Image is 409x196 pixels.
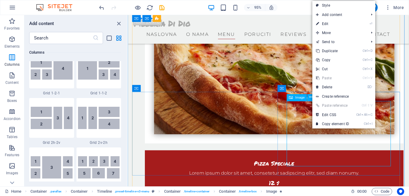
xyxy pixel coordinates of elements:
img: Grid2-1-2.svg [31,156,73,179]
img: Grid2v-2h.svg [78,107,120,129]
i: Reload page [146,4,153,11]
span: Code [374,188,389,195]
i: Alt [361,113,367,117]
i: V [370,103,372,107]
div: Grid 2h-2v [29,98,74,145]
span: Grid 2h-2v [29,140,74,145]
i: ⏎ [370,22,372,26]
i: Ctrl [363,76,367,80]
span: Image [295,96,305,99]
p: Boxes [7,98,17,103]
i: ⇧ [367,103,370,107]
img: Grid3-4.svg [78,156,120,179]
button: 95% [244,4,265,11]
i: C [368,113,372,117]
i: Undo: Edit headline (Ctrl+Z) [98,4,105,11]
i: This element is a customizable preset [152,190,155,193]
h6: 95% [253,4,263,11]
button: reload [146,4,153,11]
i: Ctrl [363,49,367,53]
span: Grid 2v-2h [76,140,121,145]
p: Content [5,80,19,85]
img: Editor Logo [35,4,80,11]
p: Elements [5,44,20,49]
img: Grid2h-2v.svg [31,107,73,129]
span: Grid 1-2-1 [29,91,74,96]
span: . parallax [49,188,61,195]
img: Grid1-1-2.svg [78,57,120,80]
p: Tables [7,134,17,139]
button: Usercentrics [397,188,404,195]
button: Code [372,188,392,195]
span: Click to select. Double-click to edit [164,188,181,195]
a: CtrlVPaste [312,74,353,83]
p: Columns [5,62,20,67]
button: close panel [115,20,122,27]
i: C [368,58,372,62]
i: D [368,49,372,53]
p: Accordion [4,116,20,121]
a: Style [312,1,375,10]
span: More [385,5,404,11]
i: Ctrl [363,67,367,71]
span: Move [312,28,366,37]
img: Grid1-2-1.svg [31,57,73,80]
button: list-view [105,34,113,42]
span: : [361,189,362,194]
i: V [368,76,372,80]
a: CtrlICopy element ID [312,119,353,128]
h6: Add content [29,20,54,27]
h6: Columns [29,49,121,56]
p: Favorites [4,26,20,31]
a: CtrlAltCEdit CSS [312,110,353,119]
div: Grid 1-2-1 [29,49,74,96]
p: Images [6,171,18,175]
div: Grid 1-1-2 [76,49,121,96]
span: Click to select. Double-click to edit [97,188,112,195]
button: grid-view [115,34,122,42]
button: Click here to leave preview mode and continue editing [134,4,141,11]
a: CtrlDDuplicate [312,46,353,55]
a: Click to cancel selection. Double-click to open Pages [5,188,21,195]
a: Send to [312,37,366,46]
span: Add content [312,10,366,19]
span: . preset-timeline-v3-menu [114,188,149,195]
p: Features [5,153,19,157]
h6: Session time [351,188,367,195]
a: CtrlCCopy [312,55,353,65]
span: . timeline-box [238,188,257,195]
button: undo [98,4,105,11]
i: Ctrl [363,58,367,62]
a: Create reference [312,92,375,101]
span: 00 00 [357,188,367,195]
a: ⌦Delete [312,83,353,92]
i: Ctrl [356,113,361,117]
div: Grid 2v-2h [76,98,121,145]
a: Ctrl⇧VPaste reference [312,101,353,110]
i: Element contains an animation [279,190,282,193]
a: CtrlXCut [312,65,353,74]
span: Grid 1-1-2 [76,91,121,96]
span: . timeline-container [183,188,210,195]
i: On resize automatically adjust zoom level to fit chosen device. [269,5,274,10]
i: ⌦ [367,85,372,89]
span: Click to select. Double-click to edit [266,188,277,195]
span: Click to select. Double-click to edit [30,188,47,195]
i: Save (Ctrl+S) [158,4,165,11]
nav: breadcrumb [30,188,283,195]
span: Click to select. Double-click to edit [219,188,236,195]
button: More [382,3,406,12]
button: save [158,4,165,11]
i: Ctrl [364,122,369,126]
span: Click to select. Double-click to edit [71,188,88,195]
a: ⏎Edit [312,19,353,28]
i: Ctrl [362,103,367,107]
input: Search [29,32,93,44]
i: X [368,67,372,71]
i: I [369,122,372,126]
